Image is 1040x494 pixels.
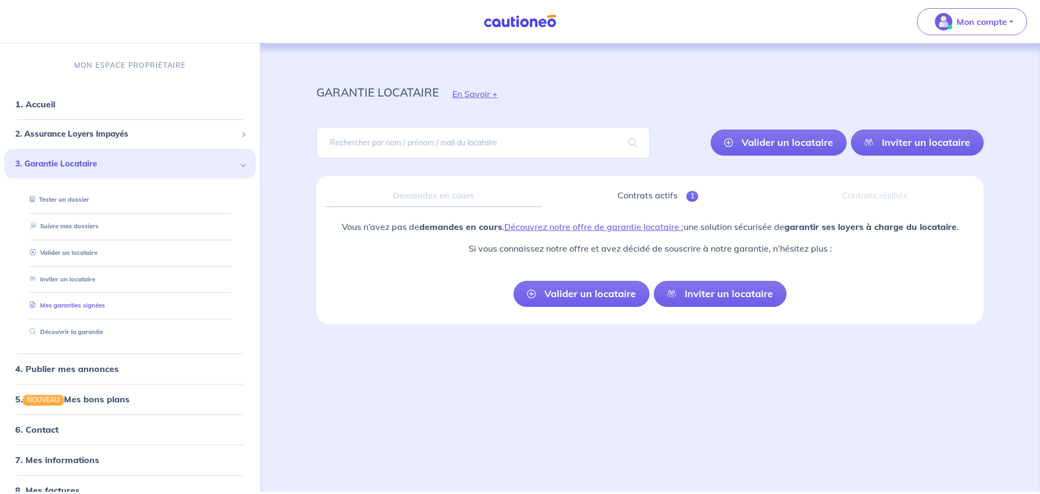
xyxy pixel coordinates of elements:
[504,221,684,232] a: Découvrez notre offre de garantie locataire :
[4,149,256,179] div: 3. Garantie Locataire
[17,244,243,262] div: Valider un locataire
[17,297,243,315] div: Mes garanties signées
[25,328,103,336] a: Découvrir la garantie
[316,82,439,102] p: garantie locataire
[784,221,957,232] strong: garantir ses loyers à charge du locataire
[15,454,99,465] a: 7. Mes informations
[935,13,952,30] img: illu_account_valid_menu.svg
[686,191,699,202] span: 1
[479,15,561,28] img: Cautioneo
[957,15,1007,28] p: Mon compte
[615,127,650,158] span: search
[25,275,95,283] a: Inviter un locataire
[419,221,502,232] strong: demandes en cours
[25,196,89,203] a: Tester un dossier
[4,93,256,115] div: 1. Accueil
[15,158,237,170] span: 3. Garantie Locataire
[15,394,129,405] a: 5.NOUVEAUMes bons plans
[654,281,786,307] a: Inviter un locataire
[4,358,256,380] div: 4. Publier mes annonces
[15,424,58,435] a: 6. Contact
[17,323,243,341] div: Découvrir la garantie
[74,60,186,70] p: MON ESPACE PROPRIÉTAIRE
[851,130,984,156] a: Inviter un locataire
[17,271,243,288] div: Inviter un locataire
[15,363,119,374] a: 4. Publier mes annonces
[316,127,650,158] input: Rechercher par nom / prénom / mail du locataire
[25,222,99,230] a: Suivre mes dossiers
[917,8,1027,35] button: illu_account_valid_menu.svgMon compte
[342,220,959,233] p: Vous n’avez pas de . une solution sécurisée de .
[342,242,959,255] p: Si vous connaissez notre offre et avez décidé de souscrire à notre garantie, n’hésitez plus :
[15,128,237,140] span: 2. Assurance Loyers Impayés
[4,388,256,410] div: 5.NOUVEAUMes bons plans
[439,78,511,110] button: En Savoir +
[17,217,243,235] div: Suivre mes dossiers
[4,124,256,145] div: 2. Assurance Loyers Impayés
[550,184,766,207] a: Contrats actifs1
[513,281,649,307] a: Valider un locataire
[17,191,243,209] div: Tester un dossier
[25,301,105,309] a: Mes garanties signées
[4,449,256,471] div: 7. Mes informations
[4,419,256,440] div: 6. Contact
[25,249,97,256] a: Valider un locataire
[711,130,847,156] a: Valider un locataire
[15,99,55,110] a: 1. Accueil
